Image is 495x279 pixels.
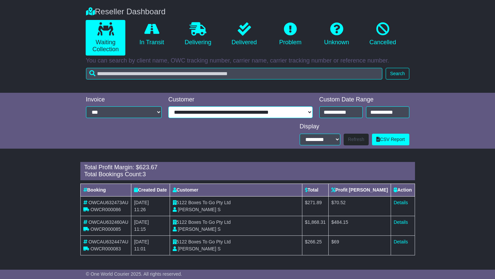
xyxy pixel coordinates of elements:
[132,20,172,49] a: In Transit
[178,246,220,251] span: [PERSON_NAME] S
[394,200,408,205] a: Details
[134,226,146,232] span: 11:15
[84,171,411,178] div: Total Bookings Count:
[178,226,220,232] span: [PERSON_NAME] S
[300,123,409,130] div: Display
[88,200,128,205] span: OWCAU632473AU
[302,235,328,255] td: $
[386,68,409,79] button: Search
[84,164,411,171] div: Total Profit Margin: $
[329,196,391,216] td: $
[177,239,187,244] span: 5122
[90,246,121,251] span: OWCR000083
[168,96,313,103] div: Customer
[329,216,391,235] td: $
[80,184,131,196] th: Booking
[139,164,158,171] span: 623.67
[319,96,409,103] div: Custom Date Range
[188,219,231,225] span: Boxes To Go Pty Ltd
[90,226,121,232] span: OWCR000085
[90,207,121,212] span: OWCR000086
[394,239,408,244] a: Details
[134,200,149,205] span: [DATE]
[302,216,328,235] td: $
[178,207,220,212] span: [PERSON_NAME] S
[308,219,326,225] span: 1,868.31
[394,219,408,225] a: Details
[188,239,231,244] span: Boxes To Go Pty Ltd
[334,200,346,205] span: 70.52
[372,134,409,145] a: CSV Report
[224,20,264,49] a: Delivered
[363,20,403,49] a: Cancelled
[178,20,218,49] a: Delivering
[329,184,391,196] th: Profit [PERSON_NAME]
[131,184,170,196] th: Created Date
[329,235,391,255] td: $
[134,207,146,212] span: 11:26
[86,96,162,103] div: Invoice
[134,219,149,225] span: [DATE]
[134,246,146,251] span: 11:01
[86,20,125,56] a: Waiting Collection
[83,7,413,17] div: Reseller Dashboard
[391,184,415,196] th: Action
[88,239,128,244] span: OWCAU632447AU
[86,57,409,65] p: You can search by client name, OWC tracking number, carrier name, carrier tracking number or refe...
[317,20,356,49] a: Unknown
[334,239,339,244] span: 69
[188,200,231,205] span: Boxes To Go Pty Ltd
[88,219,128,225] span: OWCAU632460AU
[344,134,369,145] button: Refresh
[271,20,310,49] a: Problem
[143,171,146,178] span: 3
[334,219,348,225] span: 484.15
[170,184,302,196] th: Customer
[308,200,322,205] span: 271.89
[177,200,187,205] span: 5122
[177,219,187,225] span: 5122
[302,196,328,216] td: $
[134,239,149,244] span: [DATE]
[86,271,182,277] span: © One World Courier 2025. All rights reserved.
[308,239,322,244] span: 266.25
[302,184,328,196] th: Total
